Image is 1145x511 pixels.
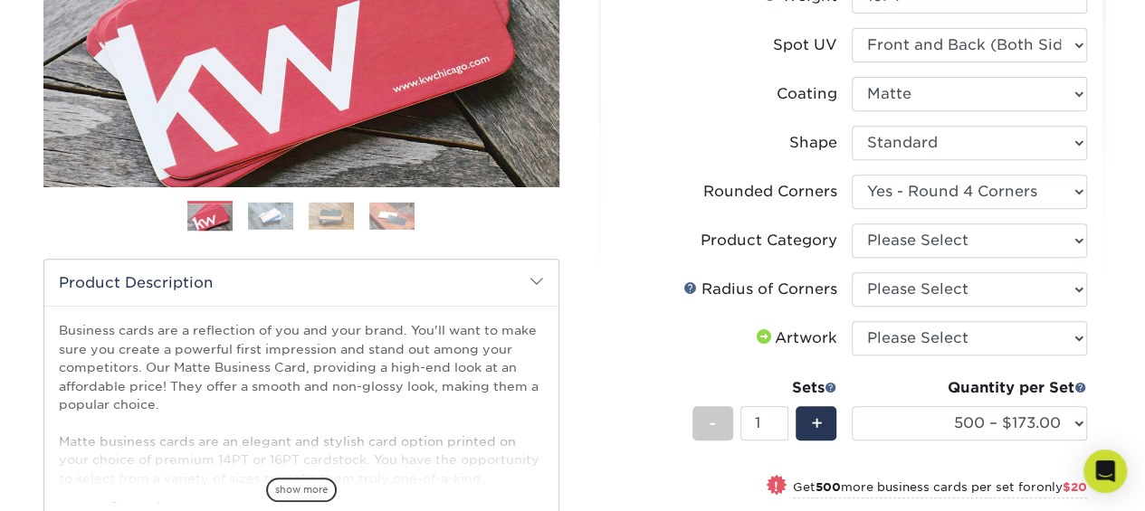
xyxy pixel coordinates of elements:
[248,202,293,230] img: Business Cards 02
[187,194,233,240] img: Business Cards 01
[789,132,837,154] div: Shape
[369,202,415,230] img: Business Cards 04
[810,410,822,437] span: +
[816,480,841,494] strong: 500
[692,377,837,399] div: Sets
[774,477,778,496] span: !
[709,410,717,437] span: -
[793,480,1087,498] small: Get more business cards per set for
[5,456,154,505] iframe: Google Customer Reviews
[777,83,837,105] div: Coating
[1083,449,1127,493] div: Open Intercom Messenger
[44,260,558,306] h2: Product Description
[1036,480,1087,494] span: only
[1063,480,1087,494] span: $20
[701,230,837,251] div: Product Category
[703,181,837,203] div: Rounded Corners
[683,279,837,300] div: Radius of Corners
[773,34,837,56] div: Spot UV
[309,202,354,230] img: Business Cards 03
[852,377,1087,399] div: Quantity per Set
[753,327,837,349] div: Artwork
[266,478,337,502] span: show more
